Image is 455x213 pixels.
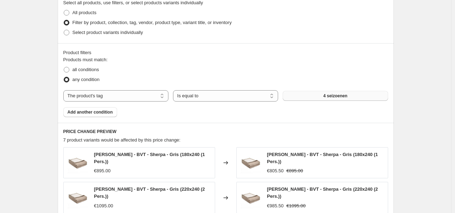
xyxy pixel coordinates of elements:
img: DK_BVT_SHERPA_GRIS-BLANC_80x.jpg [67,187,88,208]
div: €985.50 [267,202,284,209]
img: DK_BVT_SHERPA_GRIS-BLANC_80x.jpg [240,187,261,208]
span: [PERSON_NAME] - BVT - Sherpa - Gris (180x240 (1 Pers.)) [94,152,205,164]
button: 4 seizoenen [283,91,388,101]
span: All products [73,10,97,15]
img: DK_BVT_SHERPA_GRIS-BLANC_80x.jpg [67,152,88,173]
button: Add another condition [63,107,117,117]
h6: PRICE CHANGE PREVIEW [63,129,388,134]
span: Filter by product, collection, tag, vendor, product type, variant title, or inventory [73,20,232,25]
div: €895.00 [94,167,111,174]
span: [PERSON_NAME] - BVT - Sherpa - Gris (220x240 (2 Pers.)) [94,186,205,199]
strike: €1095.00 [287,202,306,209]
span: Select product variants individually [73,30,143,35]
span: [PERSON_NAME] - BVT - Sherpa - Gris (220x240 (2 Pers.)) [267,186,378,199]
img: DK_BVT_SHERPA_GRIS-BLANC_80x.jpg [240,152,261,173]
div: Product filters [63,49,388,56]
strike: €895.00 [287,167,303,174]
span: Add another condition [68,109,113,115]
span: Products must match: [63,57,108,62]
span: [PERSON_NAME] - BVT - Sherpa - Gris (180x240 (1 Pers.)) [267,152,378,164]
div: €1095.00 [94,202,113,209]
div: €805.50 [267,167,284,174]
span: 4 seizoenen [323,93,347,99]
span: 7 product variants would be affected by this price change: [63,137,180,143]
span: any condition [73,77,100,82]
span: all conditions [73,67,99,72]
